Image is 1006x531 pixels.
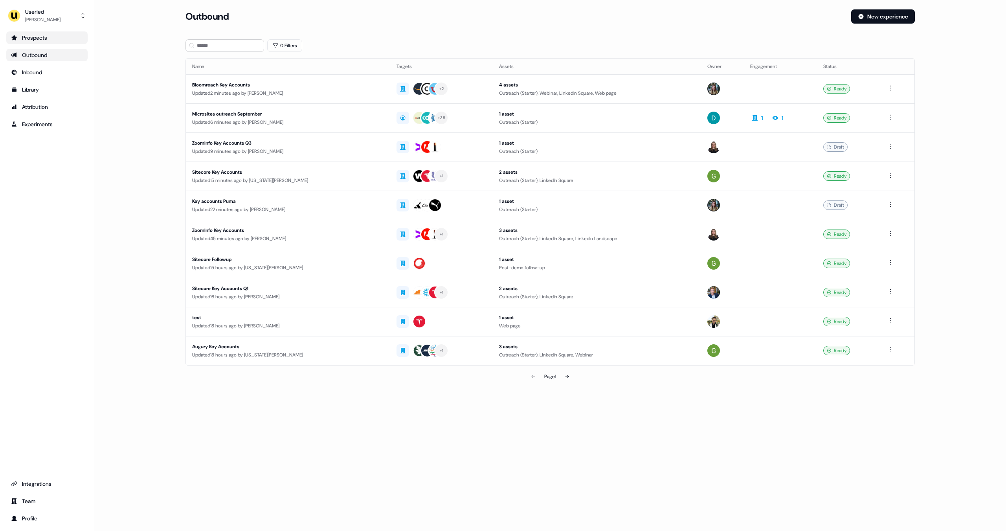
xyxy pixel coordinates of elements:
[823,259,850,268] div: Ready
[499,197,695,205] div: 1 asset
[11,497,83,505] div: Team
[6,478,88,490] a: Go to integrations
[6,101,88,113] a: Go to attribution
[823,317,850,326] div: Ready
[499,118,695,126] div: Outreach (Starter)
[493,59,701,74] th: Assets
[499,343,695,351] div: 3 assets
[499,139,695,147] div: 1 asset
[25,8,61,16] div: Userled
[185,11,229,22] h3: Outbound
[192,147,384,155] div: Updated 9 minutes ago by [PERSON_NAME]
[499,176,695,184] div: Outreach (Starter), LinkedIn Square
[6,83,88,96] a: Go to templates
[499,206,695,213] div: Outreach (Starter)
[439,85,444,92] div: + 2
[11,480,83,488] div: Integrations
[192,235,384,243] div: Updated 45 minutes ago by [PERSON_NAME]
[192,351,384,359] div: Updated 18 hours ago by [US_STATE][PERSON_NAME]
[707,170,720,182] img: Georgia
[823,142,848,152] div: Draft
[499,235,695,243] div: Outreach (Starter), LinkedIn Square, LinkedIn Landscape
[823,230,850,239] div: Ready
[6,495,88,507] a: Go to team
[192,264,384,272] div: Updated 15 hours ago by [US_STATE][PERSON_NAME]
[192,226,384,234] div: ZoomInfo Key Accounts
[499,110,695,118] div: 1 asset
[11,103,83,111] div: Attribution
[6,49,88,61] a: Go to outbound experience
[192,168,384,176] div: Sitecore Key Accounts
[707,257,720,270] img: Georgia
[438,114,445,121] div: + 38
[6,66,88,79] a: Go to Inbound
[440,173,444,180] div: + 1
[192,285,384,292] div: Sitecore Key Accounts Q1
[707,228,720,241] img: Geneviève
[823,288,850,297] div: Ready
[6,512,88,525] a: Go to profile
[851,9,915,24] button: New experience
[11,86,83,94] div: Library
[782,114,784,122] div: 1
[440,347,444,354] div: + 1
[192,89,384,97] div: Updated 2 minutes ago by [PERSON_NAME]
[499,168,695,176] div: 2 assets
[267,39,302,52] button: 0 Filters
[544,373,556,380] div: Page 1
[11,34,83,42] div: Prospects
[192,343,384,351] div: Augury Key Accounts
[6,6,88,25] button: Userled[PERSON_NAME]
[499,89,695,97] div: Outreach (Starter), Webinar, LinkedIn Square, Web page
[25,16,61,24] div: [PERSON_NAME]
[11,68,83,76] div: Inbound
[11,51,83,59] div: Outbound
[499,351,695,359] div: Outreach (Starter), LinkedIn Square, Webinar
[707,344,720,357] img: Georgia
[192,118,384,126] div: Updated 6 minutes ago by [PERSON_NAME]
[707,315,720,328] img: Zsolt
[823,346,850,355] div: Ready
[823,171,850,181] div: Ready
[707,141,720,153] img: Geneviève
[707,286,720,299] img: Yann
[499,322,695,330] div: Web page
[440,289,444,296] div: + 1
[744,59,817,74] th: Engagement
[6,118,88,130] a: Go to experiments
[499,285,695,292] div: 2 assets
[817,59,879,74] th: Status
[499,81,695,89] div: 4 assets
[823,200,848,210] div: Draft
[499,147,695,155] div: Outreach (Starter)
[11,514,83,522] div: Profile
[499,293,695,301] div: Outreach (Starter), LinkedIn Square
[390,59,493,74] th: Targets
[192,322,384,330] div: Updated 18 hours ago by [PERSON_NAME]
[192,206,384,213] div: Updated 22 minutes ago by [PERSON_NAME]
[707,112,720,124] img: David
[6,31,88,44] a: Go to prospects
[440,231,444,238] div: + 1
[192,139,384,147] div: ZoomInfo Key Accounts Q3
[707,199,720,211] img: Charlotte
[192,176,384,184] div: Updated 15 minutes ago by [US_STATE][PERSON_NAME]
[192,314,384,322] div: test
[707,83,720,95] img: Charlotte
[11,120,83,128] div: Experiments
[186,59,390,74] th: Name
[761,114,763,122] div: 1
[192,110,384,118] div: Microsites outreach September
[823,113,850,123] div: Ready
[192,81,384,89] div: Bloomreach Key Accounts
[192,255,384,263] div: Sitecore Followup
[701,59,743,74] th: Owner
[499,255,695,263] div: 1 asset
[499,226,695,234] div: 3 assets
[192,197,384,205] div: Key accounts Puma
[499,314,695,322] div: 1 asset
[499,264,695,272] div: Post-demo follow-up
[192,293,384,301] div: Updated 16 hours ago by [PERSON_NAME]
[823,84,850,94] div: Ready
